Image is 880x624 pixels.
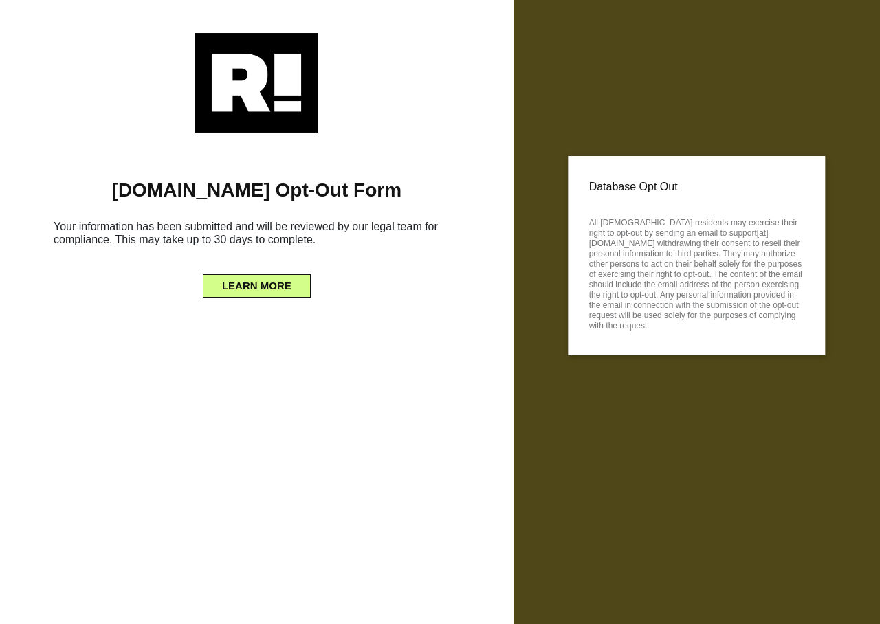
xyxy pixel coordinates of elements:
[21,179,493,202] h1: [DOMAIN_NAME] Opt-Out Form
[589,177,804,197] p: Database Opt Out
[21,214,493,257] h6: Your information has been submitted and will be reviewed by our legal team for compliance. This m...
[203,276,311,287] a: LEARN MORE
[195,33,318,133] img: Retention.com
[203,274,311,298] button: LEARN MORE
[589,214,804,331] p: All [DEMOGRAPHIC_DATA] residents may exercise their right to opt-out by sending an email to suppo...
